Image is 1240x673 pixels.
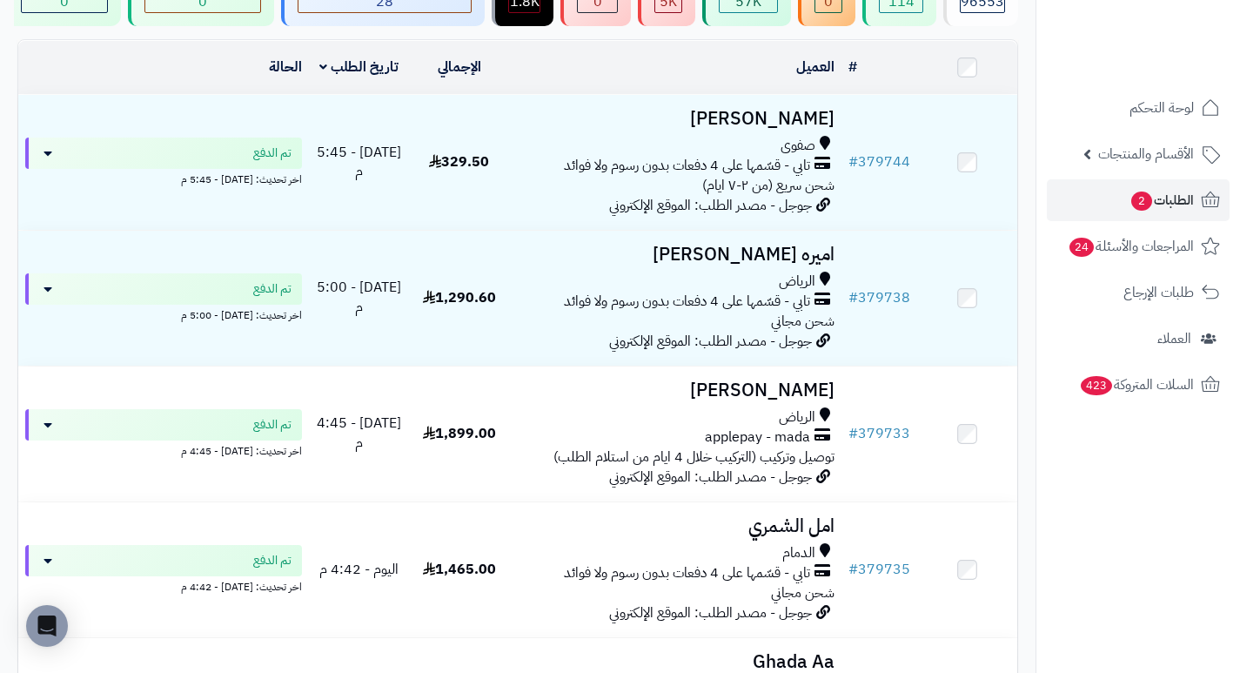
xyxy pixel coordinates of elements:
[609,467,812,488] span: جوجل - مصدر الطلب: الموقع الإلكتروني
[609,195,812,216] span: جوجل - مصدر الطلب: الموقع الإلكتروني
[564,292,810,312] span: تابي - قسّمها على 4 دفعات بدون رسوم ولا فوائد
[848,151,858,172] span: #
[253,145,292,162] span: تم الدفع
[1123,280,1194,305] span: طلبات الإرجاع
[269,57,302,77] a: الحالة
[429,151,489,172] span: 329.50
[609,602,812,623] span: جوجل - مصدر الطلب: الموقع الإلكتروني
[423,423,496,444] span: 1,899.00
[1047,272,1230,313] a: طلبات الإرجاع
[1098,142,1194,166] span: الأقسام والمنتجات
[1157,326,1191,351] span: العملاء
[26,605,68,647] div: Open Intercom Messenger
[253,280,292,298] span: تم الدفع
[564,563,810,583] span: تابي - قسّمها على 4 دفعات بدون رسوم ولا فوائد
[438,57,481,77] a: الإجمالي
[516,245,834,265] h3: اميره [PERSON_NAME]
[1079,373,1194,397] span: السلات المتروكة
[779,407,815,427] span: الرياض
[1047,318,1230,360] a: العملاء
[848,287,858,308] span: #
[702,175,834,196] span: شحن سريع (من ٢-٧ ايام)
[1069,238,1094,257] span: 24
[317,277,401,318] span: [DATE] - 5:00 م
[25,441,302,459] div: اخر تحديث: [DATE] - 4:45 م
[253,416,292,434] span: تم الدفع
[516,516,834,536] h3: امل الشمري
[796,57,834,77] a: العميل
[848,559,858,580] span: #
[781,136,815,156] span: صفوى
[1129,96,1194,120] span: لوحة التحكم
[848,423,858,444] span: #
[1122,44,1223,81] img: logo-2.png
[423,287,496,308] span: 1,290.60
[1068,234,1194,259] span: المراجعات والأسئلة
[25,305,302,323] div: اخر تحديث: [DATE] - 5:00 م
[771,311,834,332] span: شحن مجاني
[609,331,812,352] span: جوجل - مصدر الطلب: الموقع الإلكتروني
[779,272,815,292] span: الرياض
[1047,225,1230,267] a: المراجعات والأسئلة24
[516,109,834,129] h3: [PERSON_NAME]
[319,559,399,580] span: اليوم - 4:42 م
[705,427,810,448] span: applepay - mada
[1047,364,1230,406] a: السلات المتروكة423
[516,652,834,672] h3: Ghada Aa
[317,413,401,454] span: [DATE] - 4:45 م
[253,552,292,569] span: تم الدفع
[553,447,834,468] span: توصيل وتركيب (التركيب خلال 4 ايام من استلام الطلب)
[848,57,857,77] a: #
[319,57,399,77] a: تاريخ الطلب
[1131,192,1152,211] span: 2
[25,169,302,187] div: اخر تحديث: [DATE] - 5:45 م
[848,559,910,580] a: #379735
[848,151,910,172] a: #379744
[848,423,910,444] a: #379733
[1081,376,1112,395] span: 423
[1129,188,1194,212] span: الطلبات
[317,142,401,183] span: [DATE] - 5:45 م
[1047,87,1230,129] a: لوحة التحكم
[516,380,834,400] h3: [PERSON_NAME]
[1047,179,1230,221] a: الطلبات2
[848,287,910,308] a: #379738
[25,576,302,595] div: اخر تحديث: [DATE] - 4:42 م
[771,582,834,603] span: شحن مجاني
[423,559,496,580] span: 1,465.00
[564,156,810,176] span: تابي - قسّمها على 4 دفعات بدون رسوم ولا فوائد
[782,543,815,563] span: الدمام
